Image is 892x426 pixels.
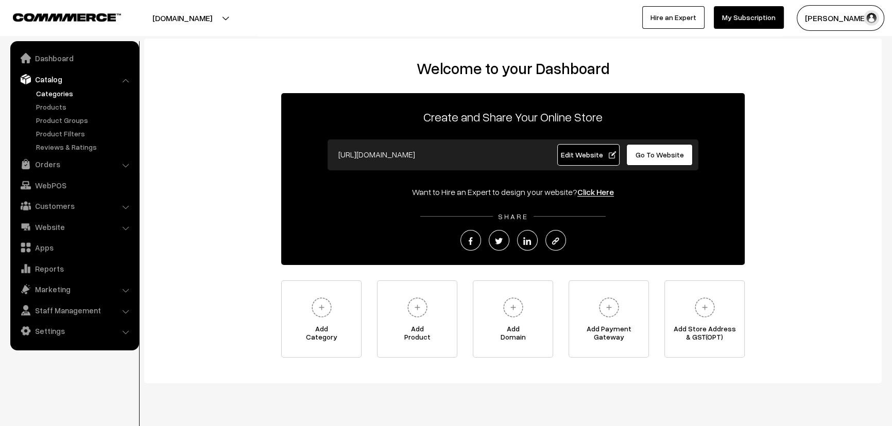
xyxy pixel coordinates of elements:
[13,197,135,215] a: Customers
[691,293,719,322] img: plus.svg
[13,301,135,319] a: Staff Management
[13,70,135,88] a: Catalog
[281,186,745,198] div: Want to Hire an Expert to design your website?
[595,293,623,322] img: plus.svg
[33,128,135,139] a: Product Filters
[493,212,534,221] span: SHARE
[665,325,744,345] span: Add Store Address & GST(OPT)
[13,238,135,257] a: Apps
[473,325,553,345] span: Add Domain
[33,115,135,126] a: Product Groups
[499,293,527,322] img: plus.svg
[403,293,432,322] img: plus.svg
[714,6,784,29] a: My Subscription
[155,59,871,78] h2: Welcome to your Dashboard
[307,293,336,322] img: plus.svg
[664,280,745,358] a: Add Store Address& GST(OPT)
[33,88,135,99] a: Categories
[13,176,135,194] a: WebPOS
[626,144,693,166] a: Go To Website
[577,187,614,197] a: Click Here
[281,108,745,126] p: Create and Share Your Online Store
[33,141,135,152] a: Reviews & Ratings
[13,49,135,67] a: Dashboard
[473,280,553,358] a: AddDomain
[33,101,135,112] a: Products
[116,5,248,31] button: [DOMAIN_NAME]
[378,325,457,345] span: Add Product
[281,280,362,358] a: AddCategory
[13,10,103,23] a: COMMMERCE
[13,13,121,21] img: COMMMERCE
[864,10,879,26] img: user
[797,5,884,31] button: [PERSON_NAME]
[569,325,648,345] span: Add Payment Gateway
[13,280,135,298] a: Marketing
[377,280,457,358] a: AddProduct
[561,150,616,159] span: Edit Website
[282,325,361,345] span: Add Category
[636,150,684,159] span: Go To Website
[13,322,135,340] a: Settings
[13,259,135,278] a: Reports
[569,280,649,358] a: Add PaymentGateway
[557,144,620,166] a: Edit Website
[13,155,135,173] a: Orders
[13,218,135,236] a: Website
[642,6,705,29] a: Hire an Expert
